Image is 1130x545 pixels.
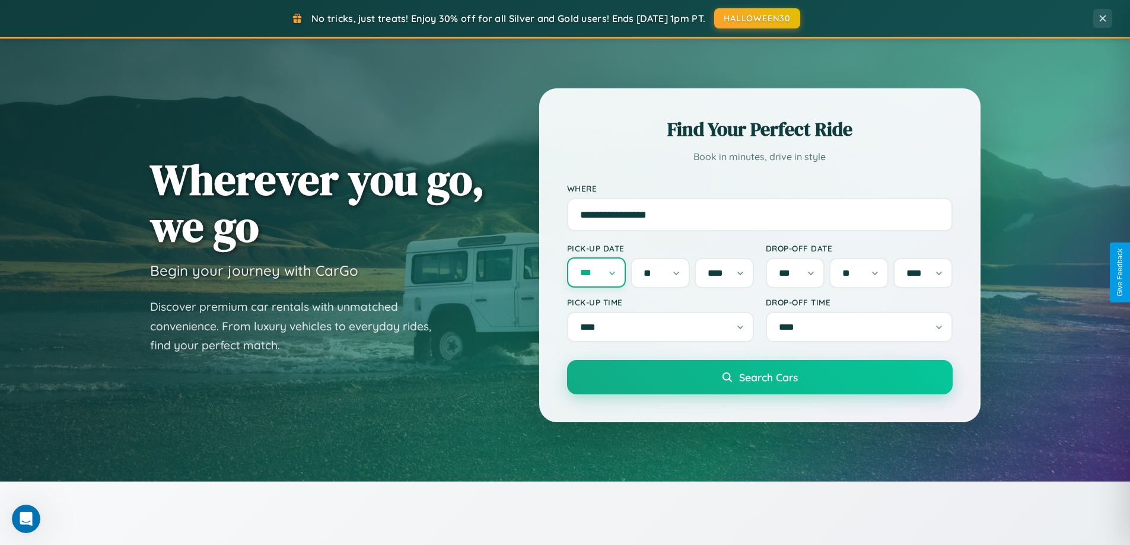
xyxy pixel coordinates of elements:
[12,505,40,533] iframe: Intercom live chat
[766,243,953,253] label: Drop-off Date
[567,243,754,253] label: Pick-up Date
[150,297,447,355] p: Discover premium car rentals with unmatched convenience. From luxury vehicles to everyday rides, ...
[311,12,705,24] span: No tricks, just treats! Enjoy 30% off for all Silver and Gold users! Ends [DATE] 1pm PT.
[714,8,800,28] button: HALLOWEEN30
[150,262,358,279] h3: Begin your journey with CarGo
[567,116,953,142] h2: Find Your Perfect Ride
[567,360,953,394] button: Search Cars
[739,371,798,384] span: Search Cars
[567,183,953,193] label: Where
[150,156,485,250] h1: Wherever you go, we go
[1116,248,1124,297] div: Give Feedback
[567,297,754,307] label: Pick-up Time
[567,148,953,165] p: Book in minutes, drive in style
[766,297,953,307] label: Drop-off Time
